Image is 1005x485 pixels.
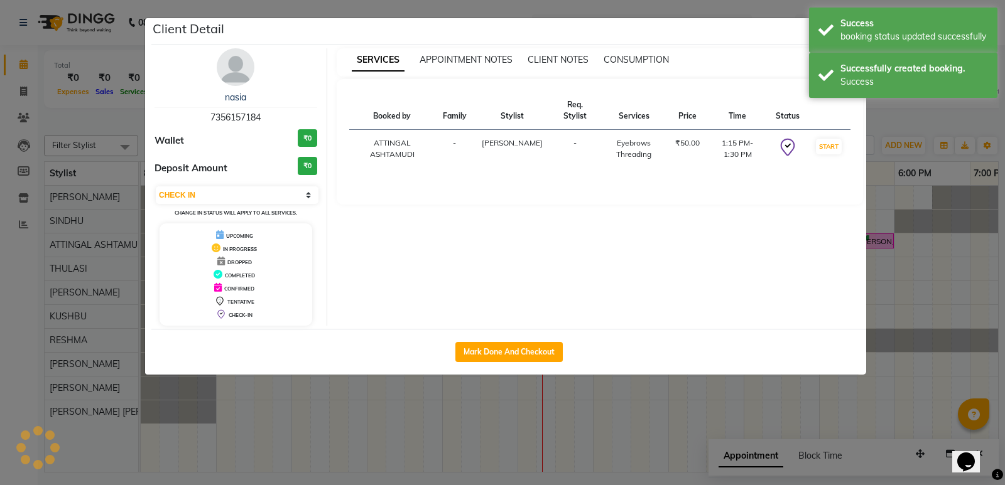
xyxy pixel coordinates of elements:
[668,92,707,130] th: Price
[607,137,660,160] div: Eyebrows Threading
[420,54,513,65] span: APPOINTMENT NOTES
[952,435,992,472] iframe: chat widget
[840,75,988,88] div: Success
[229,312,253,318] span: CHECK-IN
[435,92,474,130] th: Family
[155,161,227,176] span: Deposit Amount
[550,130,600,168] td: -
[217,48,254,86] img: avatar
[175,210,297,216] small: Change in status will apply to all services.
[210,112,261,123] span: 7356157184
[352,49,405,72] span: SERVICES
[349,130,435,168] td: ATTINGAL ASHTAMUDI
[707,92,768,130] th: Time
[155,134,184,148] span: Wallet
[600,92,667,130] th: Services
[528,54,589,65] span: CLIENT NOTES
[455,342,563,362] button: Mark Done And Checkout
[840,17,988,30] div: Success
[435,130,474,168] td: -
[298,129,317,147] h3: ₹0
[298,157,317,175] h3: ₹0
[840,62,988,75] div: Successfully created booking.
[707,130,768,168] td: 1:15 PM-1:30 PM
[226,233,253,239] span: UPCOMING
[482,138,543,147] span: [PERSON_NAME]
[153,19,224,38] h5: Client Detail
[768,92,807,130] th: Status
[227,259,252,265] span: DROPPED
[225,272,255,279] span: COMPLETED
[225,92,246,103] a: nasia
[224,285,254,292] span: CONFIRMED
[816,139,842,154] button: START
[675,137,700,149] div: ₹50.00
[223,246,257,252] span: IN PROGRESS
[840,30,988,43] div: booking status updated successfully
[227,299,254,305] span: TENTATIVE
[349,92,435,130] th: Booked by
[550,92,600,130] th: Req. Stylist
[474,92,550,130] th: Stylist
[604,54,669,65] span: CONSUMPTION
